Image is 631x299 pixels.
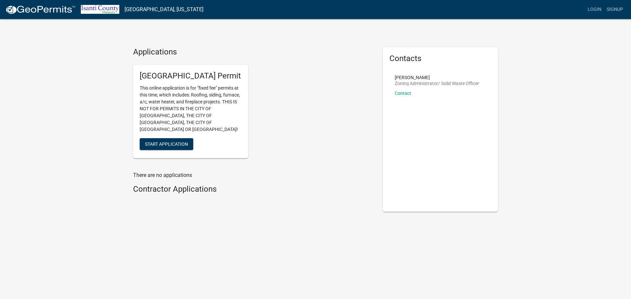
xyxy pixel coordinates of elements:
wm-workflow-list-section: Contractor Applications [133,184,373,197]
button: Start Application [140,138,193,150]
wm-workflow-list-section: Applications [133,47,373,163]
h5: [GEOGRAPHIC_DATA] Permit [140,71,242,81]
h5: Contacts [389,54,491,63]
a: Login [585,3,604,16]
h4: Applications [133,47,373,57]
a: Contact [395,91,411,96]
a: [GEOGRAPHIC_DATA], [US_STATE] [125,4,203,15]
p: This online application is for "fixed fee" permits at this time, which includes: Roofing, siding,... [140,85,242,133]
h4: Contractor Applications [133,184,373,194]
p: Zoning Administrator/ Solid Waste Officer [395,81,479,86]
a: Signup [604,3,626,16]
img: Isanti County, Minnesota [81,5,119,14]
p: [PERSON_NAME] [395,75,479,80]
p: There are no applications [133,171,373,179]
span: Start Application [145,141,188,146]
